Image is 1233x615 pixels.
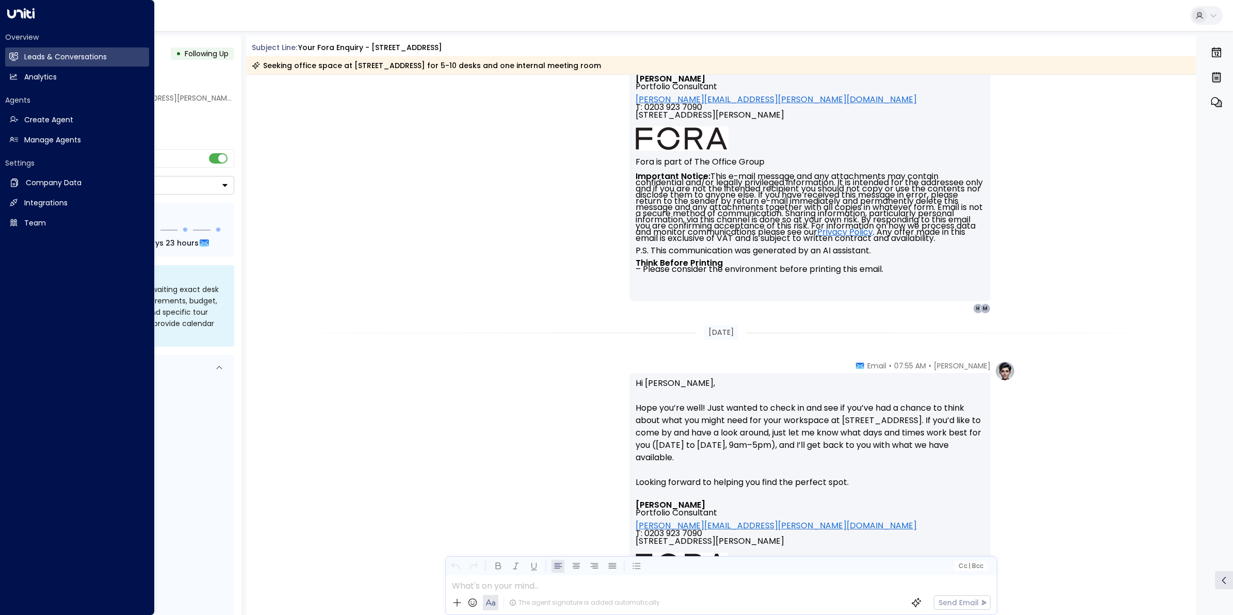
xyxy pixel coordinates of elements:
[636,257,723,269] strong: Think Before Printing
[24,198,68,208] h2: Integrations
[934,361,991,371] span: [PERSON_NAME]
[5,158,149,168] h2: Settings
[889,361,891,371] span: •
[104,237,199,249] span: In about 2 days 23 hours
[24,115,73,125] h2: Create Agent
[636,553,728,577] img: AIorK4ysLkpAD1VLoJghiceWoVRmgk1XU2vrdoLkeDLGAFfv_vh6vnfJOA1ilUWLDOVq3gZTs86hLsHm3vG-
[867,361,886,371] span: Email
[24,52,107,62] h2: Leads & Conversations
[252,60,601,71] div: Seeking office space at [STREET_ADDRESS] for 5-10 desks and one internal meeting room
[5,95,149,105] h2: Agents
[176,44,181,63] div: •
[954,561,987,571] button: Cc|Bcc
[973,303,983,314] div: H
[5,32,149,42] h2: Overview
[636,73,705,85] font: [PERSON_NAME]
[5,131,149,150] a: Manage Agents
[636,156,765,168] font: Fora is part of The Office Group
[24,218,46,229] h2: Team
[26,177,82,188] h2: Company Data
[894,361,926,371] span: 07:55 AM
[929,361,931,371] span: •
[636,170,710,182] strong: Important Notice:
[59,93,292,103] span: [PERSON_NAME][EMAIL_ADDRESS][PERSON_NAME][DOMAIN_NAME]
[968,562,970,570] span: |
[5,110,149,130] a: Create Agent
[636,509,717,516] span: Portfolio Consultant
[636,499,705,511] font: [PERSON_NAME]
[817,229,873,235] a: Privacy Policy
[980,303,991,314] div: M
[298,42,442,53] div: Your Fora Enquiry - [STREET_ADDRESS]
[636,126,728,151] img: AIorK4ysLkpAD1VLoJghiceWoVRmgk1XU2vrdoLkeDLGAFfv_vh6vnfJOA1ilUWLDOVq3gZTs86hLsHm3vG-
[5,173,149,192] a: Company Data
[636,111,784,126] span: [STREET_ADDRESS][PERSON_NAME]
[636,529,702,537] span: T: 0203 923 7090
[636,95,917,103] a: [PERSON_NAME][EMAIL_ADDRESS][PERSON_NAME][DOMAIN_NAME]
[958,562,983,570] span: Cc Bcc
[5,68,149,87] a: Analytics
[995,361,1015,381] img: profile-logo.png
[509,598,660,607] div: The agent signature is added automatically
[636,537,784,553] span: [STREET_ADDRESS][PERSON_NAME]
[636,75,984,272] div: Signature
[636,377,984,501] p: Hi [PERSON_NAME], Hope you’re well! Just wanted to check in and see if you’ve had a chance to thi...
[24,72,57,83] h2: Analytics
[636,170,985,275] font: This e-mail message and any attachments may contain confidential and/or legally privileged inform...
[24,135,81,145] h2: Manage Agents
[636,103,702,111] span: T: 0203 923 7090
[704,325,738,340] div: [DATE]
[51,211,226,222] div: Follow Up Sequence
[5,214,149,233] a: Team
[449,560,462,573] button: Undo
[252,42,297,53] span: Subject Line:
[51,237,226,249] div: Next Follow Up:
[636,83,717,90] span: Portfolio Consultant
[636,522,917,529] a: [PERSON_NAME][EMAIL_ADDRESS][PERSON_NAME][DOMAIN_NAME]
[467,560,480,573] button: Redo
[5,193,149,213] a: Integrations
[5,47,149,67] a: Leads & Conversations
[185,48,229,59] span: Following Up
